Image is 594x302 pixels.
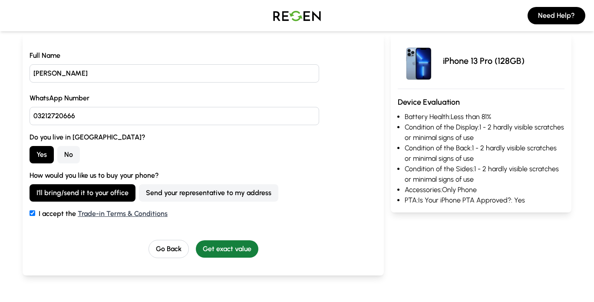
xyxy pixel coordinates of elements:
li: Condition of the Back: 1 - 2 hardly visible scratches or minimal signs of use [405,143,564,164]
label: WhatsApp Number [30,93,377,103]
button: Send your representative to my address [139,184,278,202]
button: Get exact value [196,240,258,258]
label: How would you like us to buy your phone? [30,170,377,181]
li: Battery Health: Less than 81% [405,112,564,122]
li: Condition of the Display: 1 - 2 hardly visible scratches or minimal signs of use [405,122,564,143]
a: Trade-in Terms & Conditions [78,209,168,218]
button: No [57,146,80,163]
button: Yes [30,146,54,163]
li: Accessories: Only Phone [405,185,564,195]
label: I accept the [30,209,377,219]
img: Logo [267,3,327,28]
button: Need Help? [528,7,585,24]
img: iPhone 13 Pro [398,40,439,82]
input: Enter your name here... [30,64,319,83]
label: Full Name [30,50,377,61]
li: Condition of the Sides: 1 - 2 hardly visible scratches or minimal signs of use [405,164,564,185]
button: I'll bring/send it to your office [30,184,135,202]
li: PTA: Is Your iPhone PTA Approved?: Yes [405,195,564,206]
label: Do you live in [GEOGRAPHIC_DATA]? [30,132,377,143]
input: (03XXXXXXXXX) [30,107,319,125]
h3: Device Evaluation [398,96,564,108]
button: Go Back [148,240,189,258]
input: I accept the Trade-in Terms & Conditions [30,210,35,216]
p: iPhone 13 Pro (128GB) [443,55,525,67]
